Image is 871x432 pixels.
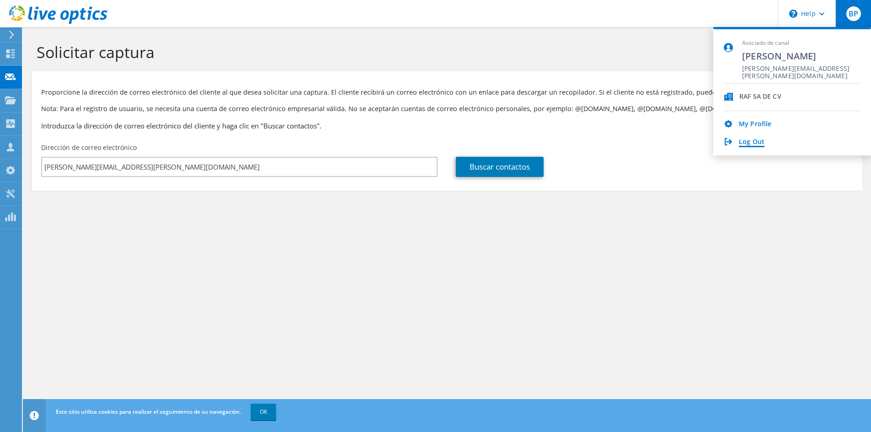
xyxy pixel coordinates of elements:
span: [PERSON_NAME] [742,50,860,62]
span: Asociado de canal [742,39,860,47]
svg: \n [789,10,797,18]
span: [PERSON_NAME][EMAIL_ADDRESS][PERSON_NAME][DOMAIN_NAME] [742,65,860,74]
a: OK [251,404,276,420]
a: My Profile [739,120,771,129]
span: Este sitio utiliza cookies para realizar el seguimiento de su navegación. [56,408,241,416]
p: Proporcione la dirección de correo electrónico del cliente al que desea solicitar una captura. El... [41,87,853,97]
h1: Solicitar captura [37,43,853,62]
span: BP [846,6,861,21]
div: RAF SA DE CV [739,93,781,101]
label: Dirección de correo electrónico [41,143,137,152]
p: Nota: Para el registro de usuario, se necesita una cuenta de correo electrónico empresarial válid... [41,104,853,114]
h3: Introduzca la dirección de correo electrónico del cliente y haga clic en "Buscar contactos". [41,121,853,131]
a: Log Out [739,138,764,147]
a: Buscar contactos [456,157,544,177]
